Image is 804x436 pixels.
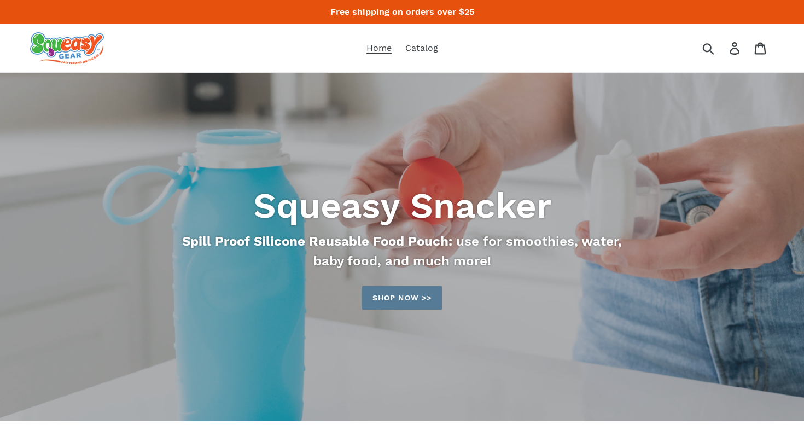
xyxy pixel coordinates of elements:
[706,36,736,60] input: Search
[366,43,392,54] span: Home
[178,231,626,271] p: use for smoothies, water, baby food, and much more!
[361,40,397,56] a: Home
[405,43,438,54] span: Catalog
[104,184,700,227] h2: Squeasy Snacker
[182,234,452,249] strong: Spill Proof Silicone Reusable Food Pouch:
[400,40,444,56] a: Catalog
[362,286,442,310] a: Shop now >>: Catalog
[30,32,104,64] img: squeasy gear snacker portable food pouch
